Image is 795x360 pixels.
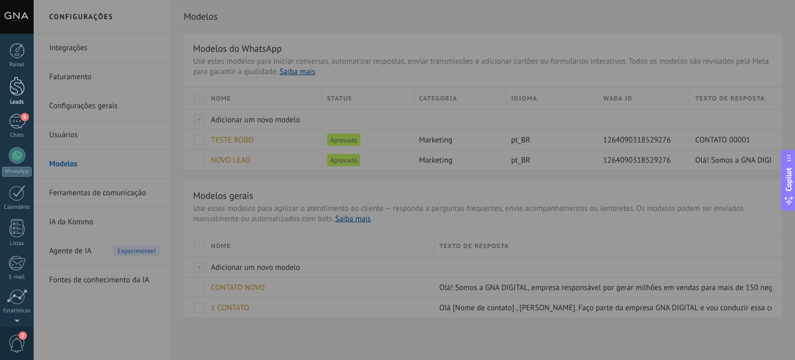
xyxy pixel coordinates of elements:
[2,308,32,314] div: Estatísticas
[2,132,32,139] div: Chats
[21,113,29,121] span: 6
[2,62,32,68] div: Painel
[784,167,794,191] span: Copilot
[2,167,32,177] div: WhatsApp
[2,274,32,281] div: E-mail
[19,332,27,340] span: 2
[2,204,32,211] div: Calendário
[2,240,32,247] div: Listas
[2,99,32,106] div: Leads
